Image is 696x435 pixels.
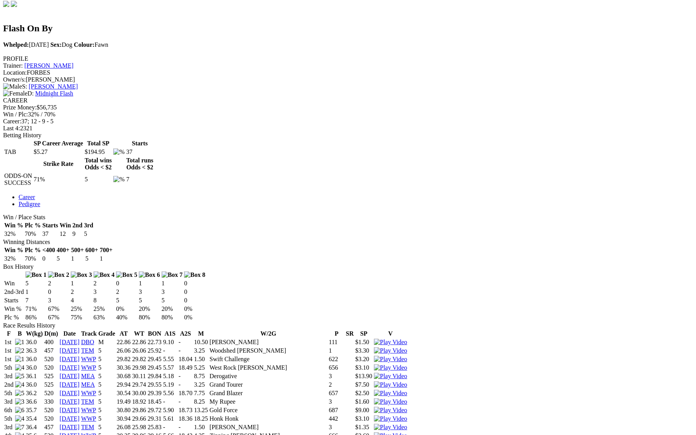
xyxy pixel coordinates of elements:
td: 1st [4,355,14,363]
b: Sex: [50,41,61,48]
img: Box 6 [139,271,160,278]
td: 3.25 [194,347,208,355]
th: 600+ [85,246,99,254]
th: 700+ [99,246,113,254]
img: 5 [15,390,24,397]
span: Owner/s: [3,76,26,83]
td: 1 [25,288,47,296]
td: 657 [328,389,345,397]
td: 1 [328,347,345,355]
a: DBO [81,339,94,345]
img: % [113,148,125,155]
td: 9.10 [163,338,177,346]
th: Plc % [24,246,41,254]
span: Location: [3,69,27,76]
td: 30.68 [116,372,131,380]
a: View replay [374,415,407,422]
td: 3rd [4,398,14,406]
img: Box 4 [94,271,115,278]
th: WT [132,330,147,338]
td: 525 [44,372,59,380]
th: 3rd [84,222,94,229]
td: 30.11 [132,372,147,380]
th: Win % [4,246,24,254]
td: 5.56 [163,389,177,397]
a: WWP [81,415,96,422]
td: $1.50 [355,338,373,346]
a: [DATE] [60,373,80,379]
td: 5.25 [194,364,208,372]
img: Play Video [374,424,407,431]
td: 36.1 [26,372,43,380]
span: D: [3,90,34,97]
td: Win % [4,305,24,313]
td: 25% [70,305,92,313]
img: Play Video [374,347,407,354]
td: 622 [328,355,345,363]
td: 5.18 [163,372,177,380]
img: 4 [15,415,24,422]
td: 7.75 [194,389,208,397]
td: [PERSON_NAME] [209,338,328,346]
td: M [98,338,116,346]
td: 36.2 [26,389,43,397]
td: 656 [328,364,345,372]
a: MEA [81,373,95,379]
td: 2nd-3rd [4,288,24,296]
th: F [4,330,14,338]
img: 6 [15,407,24,414]
a: WWP [81,407,96,413]
td: 29.98 [132,364,147,372]
th: 400+ [56,246,70,254]
td: - [178,381,193,389]
a: TEM [81,347,94,354]
span: Last 4: [3,125,20,131]
td: 5 [138,297,160,304]
td: 25% [93,305,115,313]
td: 457 [44,347,59,355]
td: 37 [42,230,58,238]
td: 80% [138,314,160,321]
td: 67% [48,314,70,321]
td: 29.39 [147,389,162,397]
img: 1 [15,356,24,363]
td: 5 [161,297,183,304]
th: 2nd [72,222,83,229]
span: S: [3,83,27,90]
img: Box 5 [116,271,137,278]
td: $194.95 [84,148,112,156]
a: View replay [374,339,407,345]
td: 1 [71,255,84,263]
td: 5.57 [163,364,177,372]
a: Watch Replay on Watchdog [374,373,407,379]
a: View replay [374,424,407,430]
td: 3 [161,288,183,296]
td: $5.27 [33,148,84,156]
img: Play Video [374,398,407,405]
a: WWP [81,364,96,371]
a: View replay [374,390,407,396]
a: TEM [81,424,94,430]
td: $7.50 [355,381,373,389]
img: Box 8 [184,271,205,278]
div: 2321 [3,125,693,132]
th: Starts [42,222,58,229]
td: 71% [33,172,84,187]
td: 3 [138,288,160,296]
td: 29.82 [116,355,131,363]
td: 36.0 [26,338,43,346]
td: 5 [98,355,116,363]
td: 2 [116,288,138,296]
img: Male [3,83,22,90]
span: Fawn [74,41,108,48]
td: 22.86 [116,338,131,346]
td: 520 [44,364,59,372]
td: 37 [126,148,154,156]
a: Watch Replay on Watchdog [374,381,407,388]
td: 80% [161,314,183,321]
td: 520 [44,355,59,363]
td: 22.73 [147,338,162,346]
a: MEA [81,381,95,388]
td: 0% [116,305,138,313]
td: Grand Tourer [209,381,328,389]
